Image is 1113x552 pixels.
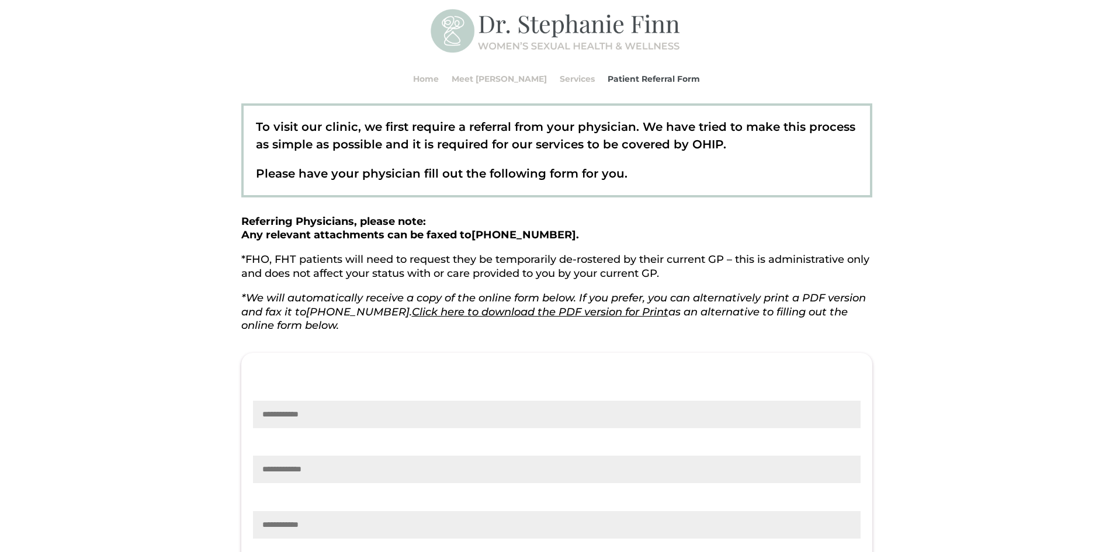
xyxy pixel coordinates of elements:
span: [PHONE_NUMBER] [471,228,576,241]
a: Patient Referral Form [608,57,700,101]
p: Please have your physician fill out the following form for you. [256,165,857,182]
strong: Referring Physicians, please note: Any relevant attachments can be faxed to . [241,215,579,242]
span: [PHONE_NUMBER] [306,305,410,318]
p: *FHO, FHT patients will need to request they be temporarily de-rostered by their current GP – thi... [241,253,872,291]
em: *We will automatically receive a copy of the online form below. If you prefer, you can alternativ... [241,291,866,332]
p: To visit our clinic, we first require a referral from your physician. We have tried to make this ... [256,118,857,165]
a: Meet [PERSON_NAME] [452,57,547,101]
a: Home [413,57,439,101]
a: Click here to download the PDF version for Print [412,305,668,318]
a: Services [560,57,595,101]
